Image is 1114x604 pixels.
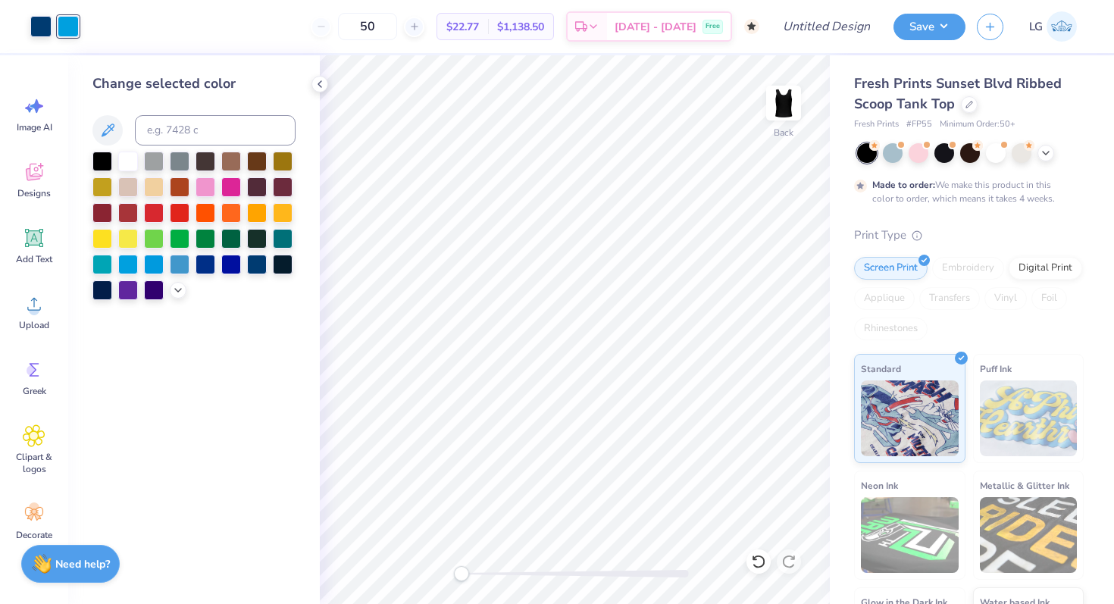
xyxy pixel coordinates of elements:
strong: Made to order: [872,179,935,191]
button: Save [893,14,965,40]
span: Clipart & logos [9,451,59,475]
span: Standard [861,361,901,377]
div: Accessibility label [454,566,469,581]
span: Decorate [16,529,52,541]
span: Metallic & Glitter Ink [980,477,1069,493]
input: e.g. 7428 c [135,115,296,146]
span: # FP55 [906,118,932,131]
div: We make this product in this color to order, which means it takes 4 weeks. [872,178,1059,205]
div: Print Type [854,227,1084,244]
span: Puff Ink [980,361,1012,377]
img: Neon Ink [861,497,959,573]
div: Screen Print [854,257,928,280]
span: Fresh Prints [854,118,899,131]
span: [DATE] - [DATE] [615,19,696,35]
span: Neon Ink [861,477,898,493]
div: Rhinestones [854,318,928,340]
span: Designs [17,187,51,199]
img: Standard [861,380,959,456]
span: Greek [23,385,46,397]
img: Back [768,88,799,118]
strong: Need help? [55,557,110,571]
img: Lexi Glaser [1047,11,1077,42]
span: Fresh Prints Sunset Blvd Ribbed Scoop Tank Top [854,74,1062,113]
div: Vinyl [984,287,1027,310]
span: Free [706,21,720,32]
div: Transfers [919,287,980,310]
div: Embroidery [932,257,1004,280]
input: – – [338,13,397,40]
span: LG [1029,18,1043,36]
span: Add Text [16,253,52,265]
img: Metallic & Glitter Ink [980,497,1078,573]
div: Foil [1031,287,1067,310]
div: Back [774,126,793,139]
span: Image AI [17,121,52,133]
img: Puff Ink [980,380,1078,456]
span: Upload [19,319,49,331]
a: LG [1022,11,1084,42]
span: $1,138.50 [497,19,544,35]
span: $22.77 [446,19,479,35]
span: Minimum Order: 50 + [940,118,1015,131]
div: Change selected color [92,74,296,94]
div: Applique [854,287,915,310]
input: Untitled Design [771,11,882,42]
div: Digital Print [1009,257,1082,280]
